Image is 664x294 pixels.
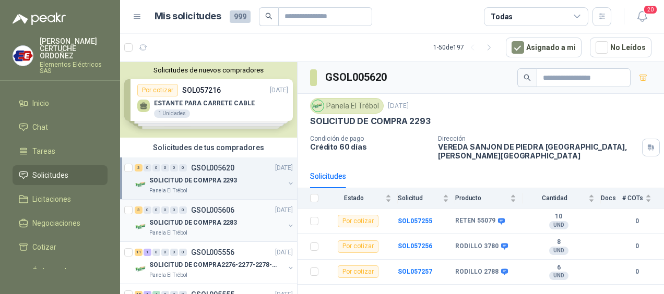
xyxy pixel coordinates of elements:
[310,98,384,114] div: Panela El Trébol
[13,93,108,113] a: Inicio
[32,145,55,157] span: Tareas
[170,249,178,256] div: 0
[179,206,187,214] div: 0
[170,164,178,171] div: 0
[13,213,108,233] a: Negociaciones
[149,218,237,228] p: SOLICITUD DE COMPRA 2283
[643,5,658,15] span: 20
[40,38,108,59] p: [PERSON_NAME] CERTUCHE ORDOÑEZ
[149,260,279,270] p: SOLICITUD DE COMPRA2276-2277-2278-2284-2285-
[13,237,108,257] a: Cotizar
[549,221,568,229] div: UND
[310,170,346,182] div: Solicitudes
[149,229,187,237] p: Panela El Trébol
[161,249,169,256] div: 0
[191,164,234,171] p: GSOL005620
[601,188,622,209] th: Docs
[523,194,586,202] span: Cantidad
[338,240,378,253] div: Por cotizar
[622,241,651,251] b: 0
[455,188,523,209] th: Producto
[325,188,398,209] th: Estado
[523,188,601,209] th: Cantidad
[152,164,160,171] div: 0
[398,194,441,202] span: Solicitud
[144,164,151,171] div: 0
[161,206,169,214] div: 0
[149,271,187,279] p: Panela El Trébol
[398,242,432,250] a: SOL057256
[549,247,568,255] div: UND
[135,204,295,237] a: 3 0 0 0 0 0 GSOL005606[DATE] Company LogoSOLICITUD DE COMPRA 2283Panela El Trébol
[310,116,431,127] p: SOLICITUD DE COMPRA 2293
[230,10,251,23] span: 999
[455,242,499,251] b: RODILLO 3780
[170,206,178,214] div: 0
[13,189,108,209] a: Licitaciones
[13,261,108,292] a: Órdenes de Compra
[32,97,49,109] span: Inicio
[622,188,664,209] th: # COTs
[398,217,432,225] a: SOL057255
[135,164,143,171] div: 3
[622,216,651,226] b: 0
[388,101,409,111] p: [DATE]
[135,220,147,233] img: Company Logo
[32,217,80,229] span: Negociaciones
[179,249,187,256] div: 0
[310,135,430,142] p: Condición de pago
[13,165,108,185] a: Solicitudes
[398,188,455,209] th: Solicitud
[455,217,495,225] b: RETEN 55079
[149,176,237,186] p: SOLICITUD DE COMPRA 2293
[338,215,378,227] div: Por cotizar
[312,100,324,112] img: Company Logo
[438,135,638,142] p: Dirección
[13,46,33,66] img: Company Logo
[32,241,56,253] span: Cotizar
[144,249,151,256] div: 1
[325,69,388,85] h3: GSOL005620
[149,187,187,195] p: Panela El Trébol
[549,272,568,280] div: UND
[524,74,531,81] span: search
[152,249,160,256] div: 0
[438,142,638,160] p: VEREDA SANJON DE PIEDRA [GEOGRAPHIC_DATA] , [PERSON_NAME][GEOGRAPHIC_DATA]
[13,13,66,25] img: Logo peakr
[455,194,508,202] span: Producto
[135,162,295,195] a: 3 0 0 0 0 0 GSOL005620[DATE] Company LogoSOLICITUD DE COMPRA 2293Panela El Trébol
[191,206,234,214] p: GSOL005606
[32,193,71,205] span: Licitaciones
[265,13,272,20] span: search
[32,121,48,133] span: Chat
[135,178,147,191] img: Company Logo
[120,62,297,138] div: Solicitudes de nuevos compradoresPor cotizarSOL057216[DATE] ESTANTE PARA CARRETE CABLE1 UnidadesP...
[144,206,151,214] div: 0
[590,38,651,57] button: No Leídos
[161,164,169,171] div: 0
[523,238,595,247] b: 8
[32,265,98,288] span: Órdenes de Compra
[455,268,499,276] b: RODILLO 2788
[275,205,293,215] p: [DATE]
[433,39,497,56] div: 1 - 50 de 197
[120,138,297,157] div: Solicitudes de tus compradores
[135,206,143,214] div: 3
[135,263,147,275] img: Company Logo
[398,268,432,275] b: SOL057257
[633,7,651,26] button: 20
[135,246,295,279] a: 11 1 0 0 0 0 GSOL005556[DATE] Company LogoSOLICITUD DE COMPRA2276-2277-2278-2284-2285-Panela El T...
[40,62,108,74] p: Elementos Eléctricos SAS
[523,213,595,221] b: 10
[155,9,221,24] h1: Mis solicitudes
[523,264,595,272] b: 6
[622,267,651,277] b: 0
[13,141,108,161] a: Tareas
[275,248,293,258] p: [DATE]
[124,66,293,74] button: Solicitudes de nuevos compradores
[622,194,643,202] span: # COTs
[506,38,582,57] button: Asignado a mi
[152,206,160,214] div: 0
